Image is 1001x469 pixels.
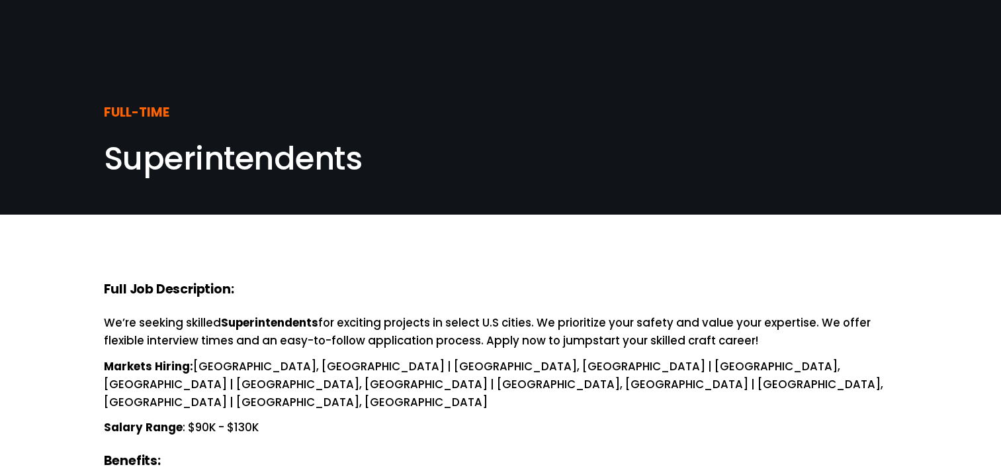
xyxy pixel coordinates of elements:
[104,136,363,181] span: Superintendents
[104,103,169,121] strong: FULL-TIME
[104,419,898,437] p: : $90K - $130K
[221,315,318,331] strong: Superintendents
[104,358,193,374] strong: Markets Hiring:
[104,280,234,298] strong: Full Job Description:
[104,358,898,411] p: [GEOGRAPHIC_DATA], [GEOGRAPHIC_DATA] | [GEOGRAPHIC_DATA], [GEOGRAPHIC_DATA] | [GEOGRAPHIC_DATA], ...
[104,419,183,435] strong: Salary Range
[104,314,898,350] p: We’re seeking skilled for exciting projects in select U.S cities. We prioritize your safety and v...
